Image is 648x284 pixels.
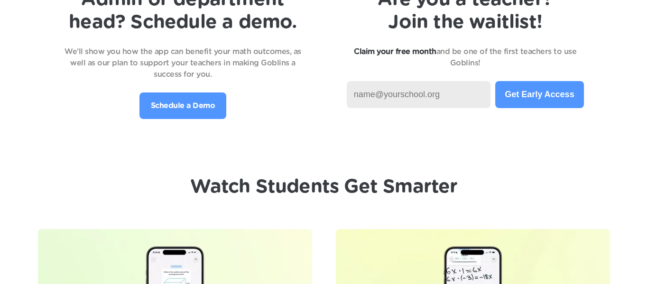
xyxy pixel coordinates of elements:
[347,46,584,69] p: and be one of the first teachers to use Goblins!
[64,46,301,80] p: We’ll show you how the app can benefit your math outcomes, as well as our plan to support your te...
[190,175,457,198] h1: Watch Students Get Smarter
[495,81,583,108] button: Get Early Access
[354,48,436,55] strong: Claim your free month
[151,100,215,111] p: Schedule a Demo
[347,81,491,108] input: name@yourschool.org
[139,92,227,119] a: Schedule a Demo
